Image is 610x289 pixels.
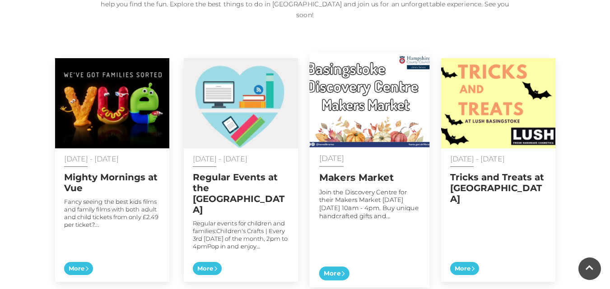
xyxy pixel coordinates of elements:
[319,188,420,220] p: Join the Discovery Centre for their Makers Market [DATE][DATE] 10am - 4pm. Buy unique handcrafted...
[55,58,169,282] a: [DATE] - [DATE] Mighty Mornings at Vue Fancy seeing the best kids films and family films with bot...
[450,155,546,163] p: [DATE] - [DATE]
[64,262,93,275] span: More
[319,154,420,162] p: [DATE]
[309,53,429,288] a: [DATE] Makers Market Join the Discovery Centre for their Makers Market [DATE][DATE] 10am - 4pm. B...
[64,172,160,193] h2: Mighty Mornings at Vue
[319,172,420,183] h2: Makers Market
[193,155,289,163] p: [DATE] - [DATE]
[184,58,298,282] a: [DATE] - [DATE] Regular Events at the [GEOGRAPHIC_DATA] Regular events for children and families:...
[193,220,289,250] p: Regular events for children and families:Children's Crafts | Every 3rd [DATE] of the month, 2pm t...
[450,262,479,275] span: More
[450,172,546,204] h2: Tricks and Treats at [GEOGRAPHIC_DATA]
[64,155,160,163] p: [DATE] - [DATE]
[193,262,222,275] span: More
[441,58,555,282] a: [DATE] - [DATE] Tricks and Treats at [GEOGRAPHIC_DATA] More
[193,172,289,215] h2: Regular Events at the [GEOGRAPHIC_DATA]
[64,198,160,229] p: Fancy seeing the best kids films and family films with both adult and child tickets from only £2....
[319,266,349,280] span: More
